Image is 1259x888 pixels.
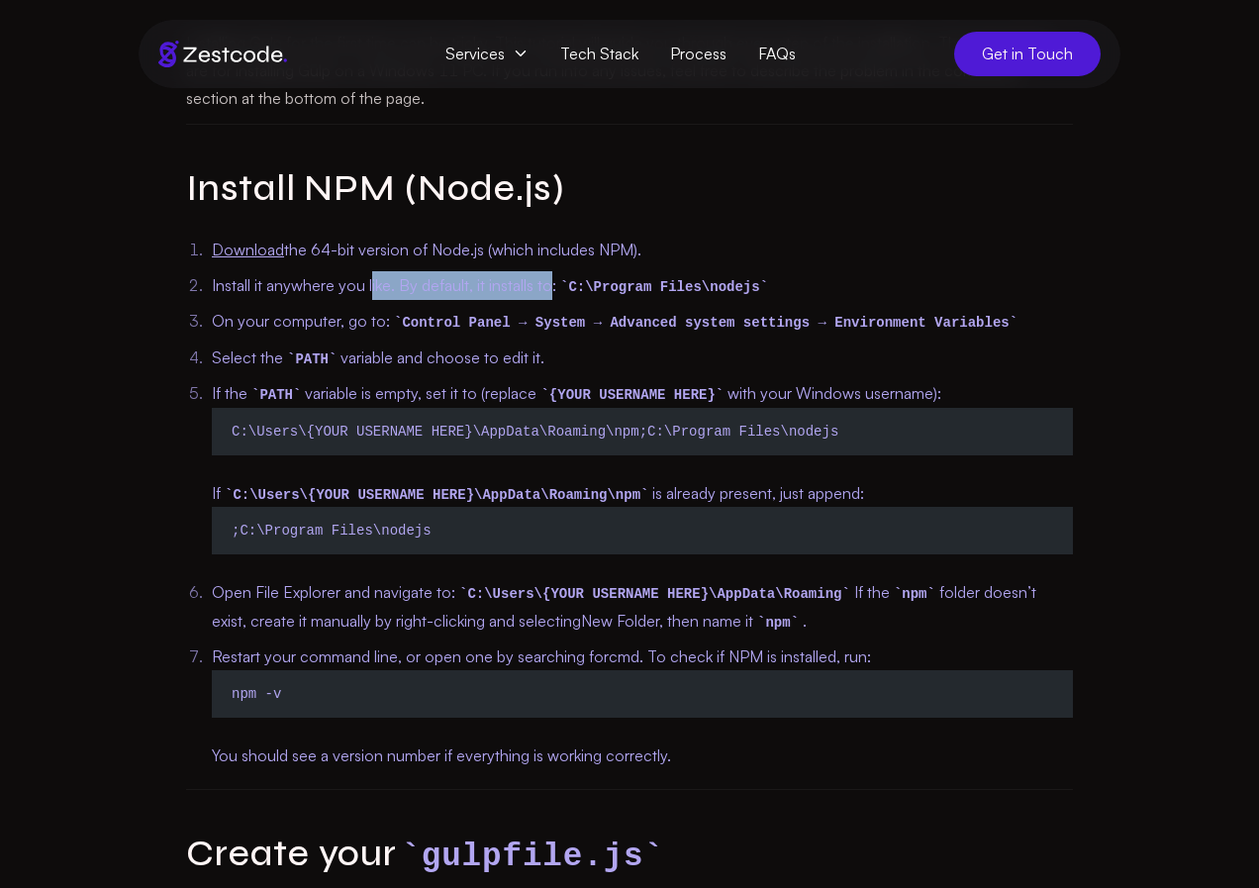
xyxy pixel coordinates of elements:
img: Brand logo of zestcode digital [158,41,287,67]
code: {YOUR USERNAME HERE} [536,388,727,404]
li: If the variable is empty, set it to (replace with your Windows username): If is already present, ... [212,380,1073,555]
span: npm -v [232,687,281,703]
a: Tech Stack [544,36,654,72]
strong: New Folder [581,611,659,631]
code: PATH [247,388,305,404]
span: ;C:\Program Files\nodejs [232,524,432,540]
a: Download [212,240,284,259]
code: PATH [283,351,340,367]
h2: Create your [186,831,1073,880]
li: Install it anywhere you like. By default, it installs to: [212,271,1073,300]
a: Process [654,36,742,72]
a: Get in Touch [954,32,1101,76]
a: FAQs [742,36,812,72]
code: C:\Users\{YOUR USERNAME HERE}\AppData\Roaming\npm [221,487,652,503]
span: Services [430,36,544,72]
code: C:\Users\{YOUR USERNAME HERE}\AppData\Roaming [455,587,854,603]
strong: cmd [609,647,639,667]
code: Control Panel → System → Advanced system settings → Environment Variables [390,316,1021,332]
li: Select the variable and choose to edit it. [212,344,1073,372]
code: npm [753,615,803,631]
li: On your computer, go to: [212,308,1073,337]
li: Open File Explorer and navigate to: If the folder doesn’t exist, create it manually by right-clic... [212,579,1073,636]
code: npm [890,587,939,603]
li: the 64-bit version of Node.js (which includes NPM). [212,236,1073,263]
code: gulpfile.js [397,839,668,876]
span: C:\Users\{YOUR USERNAME HERE}\AppData\Roaming\npm;C:\Program Files\nodejs [232,424,838,440]
li: Restart your command line, or open one by searching for . To check if NPM is installed, run: You ... [212,643,1073,770]
code: C:\Program Files\nodejs [556,279,772,295]
h2: Install NPM (Node.js) [186,164,1073,214]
